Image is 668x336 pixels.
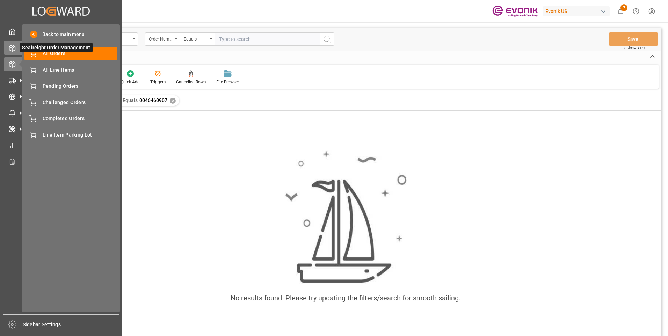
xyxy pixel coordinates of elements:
[123,97,138,103] span: Equals
[24,79,117,93] a: Pending Orders
[43,82,118,90] span: Pending Orders
[24,128,117,141] a: Line Item Parking Lot
[492,5,538,17] img: Evonik-brand-mark-Deep-Purple-RGB.jpeg_1700498283.jpeg
[43,115,118,122] span: Completed Orders
[4,25,118,38] a: My Cockpit
[543,5,612,18] button: Evonik US
[628,3,644,19] button: Help Center
[284,150,407,284] img: smooth_sailing.jpeg
[139,97,167,103] span: 0046460907
[23,321,119,328] span: Sidebar Settings
[184,34,208,42] div: Equals
[170,98,176,104] div: ✕
[609,32,658,46] button: Save
[4,155,118,168] a: Transport Planner
[620,4,627,11] span: 3
[543,6,610,16] div: Evonik US
[624,45,645,51] span: Ctrl/CMD + S
[24,112,117,125] a: Completed Orders
[37,31,85,38] span: Back to main menu
[24,47,117,60] a: All Orders
[24,63,117,76] a: All Line Items
[43,50,118,57] span: All Orders
[24,95,117,109] a: Challenged Orders
[43,99,118,106] span: Challenged Orders
[149,34,173,42] div: Order Number
[43,131,118,139] span: Line Item Parking Lot
[176,79,206,85] div: Cancelled Rows
[145,32,180,46] button: open menu
[20,43,93,52] span: Seafreight Order Management
[43,66,118,74] span: All Line Items
[612,3,628,19] button: show 3 new notifications
[4,138,118,152] a: My Reports
[216,79,239,85] div: File Browser
[180,32,215,46] button: open menu
[231,293,460,303] div: No results found. Please try updating the filters/search for smooth sailing.
[150,79,166,85] div: Triggers
[320,32,334,46] button: search button
[121,79,140,85] div: Quick Add
[215,32,320,46] input: Type to search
